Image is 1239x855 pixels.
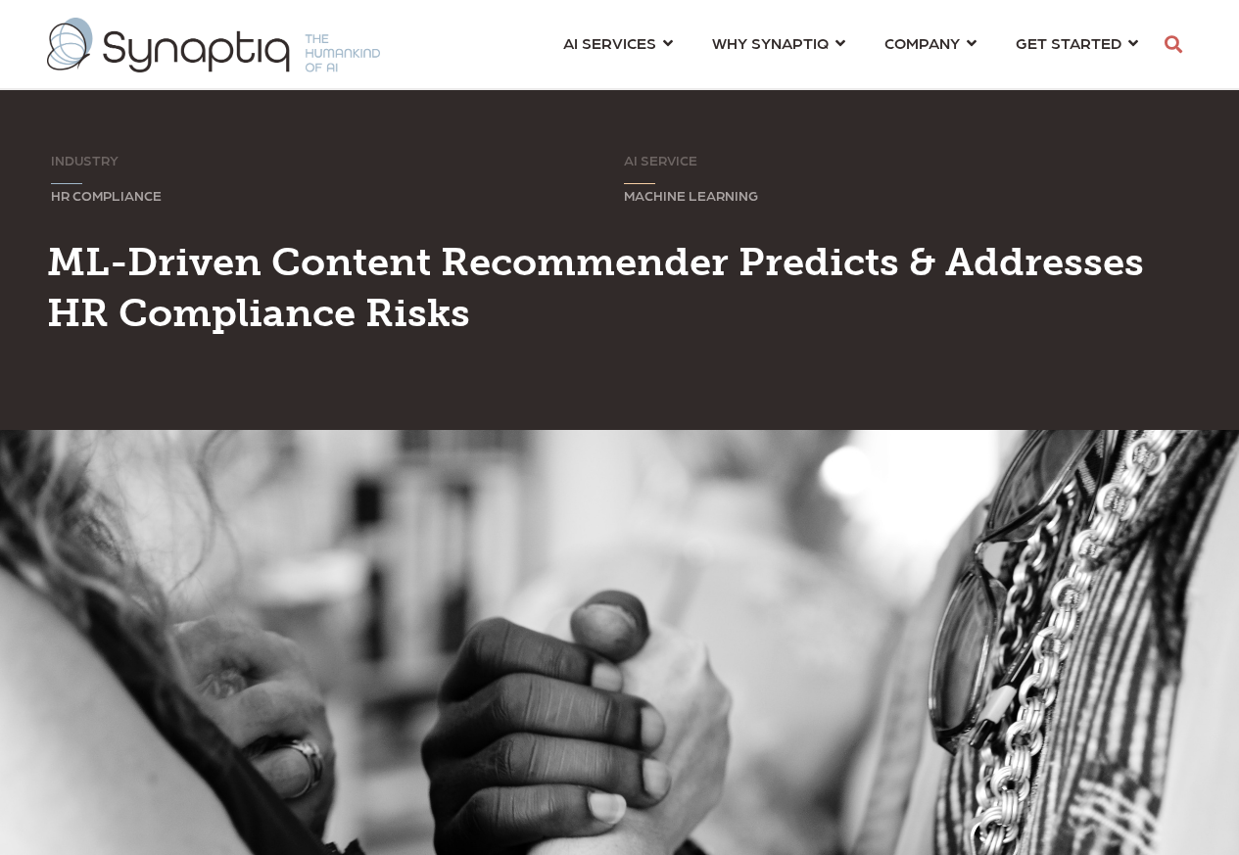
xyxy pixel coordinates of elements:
a: GET STARTED [1016,24,1138,61]
img: synaptiq logo-2 [47,18,380,72]
span: MACHINE LEARNING [624,187,758,203]
a: AI SERVICES [563,24,673,61]
span: GET STARTED [1016,29,1121,56]
svg: Sorry, your browser does not support inline SVG. [624,183,655,185]
a: WHY SYNAPTIQ [712,24,845,61]
span: WHY SYNAPTIQ [712,29,829,56]
span: HR COMPLIANCE [51,187,162,203]
a: COMPANY [884,24,977,61]
span: AI SERVICES [563,29,656,56]
span: AI SERVICE [624,152,697,167]
span: COMPANY [884,29,960,56]
span: INDUSTRY [51,152,119,167]
svg: Sorry, your browser does not support inline SVG. [51,183,82,185]
nav: menu [544,10,1158,80]
span: ML-Driven Content Recommender Predicts & Addresses HR Compliance Risks [47,238,1144,336]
